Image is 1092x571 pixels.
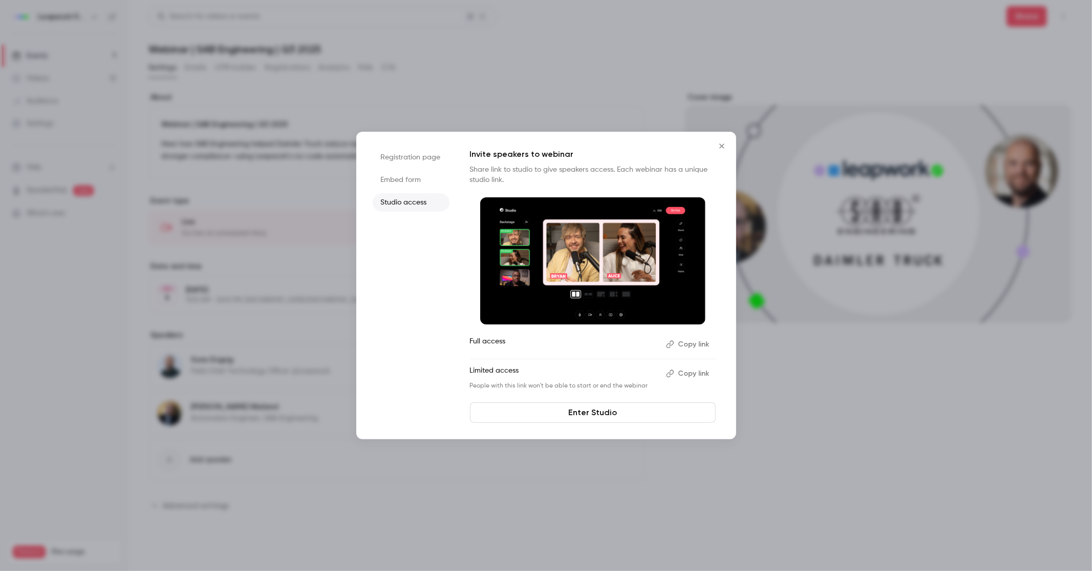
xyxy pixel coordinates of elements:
[373,193,449,212] li: Studio access
[712,136,732,156] button: Close
[470,402,716,423] a: Enter Studio
[662,365,716,382] button: Copy link
[470,382,658,390] p: People with this link won't be able to start or end the webinar
[470,336,658,353] p: Full access
[373,171,449,189] li: Embed form
[470,365,658,382] p: Limited access
[470,165,716,185] p: Share link to studio to give speakers access. Each webinar has a unique studio link.
[480,197,705,324] img: Invite speakers to webinar
[470,148,716,160] p: Invite speakers to webinar
[662,336,716,353] button: Copy link
[373,148,449,167] li: Registration page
